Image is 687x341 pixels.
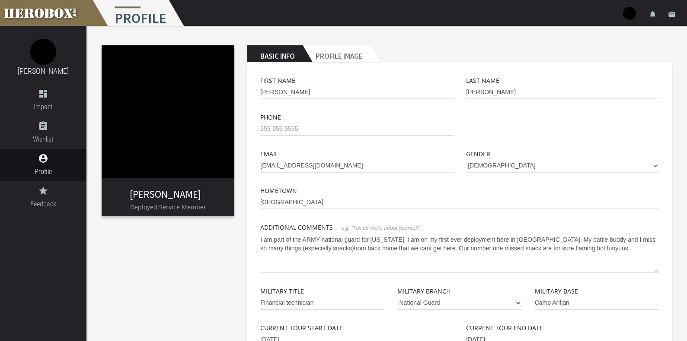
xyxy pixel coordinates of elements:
[466,149,490,159] label: Gender
[247,45,303,63] h2: Basic Info
[623,7,636,20] img: user-image
[260,112,281,122] label: Phone
[38,153,48,164] i: account_circle
[130,188,201,200] a: [PERSON_NAME]
[30,39,56,65] img: image
[260,122,453,136] input: 555-555-5555
[260,222,333,232] label: Additional Comments
[303,45,371,63] h2: Profile Image
[466,323,543,333] label: Current Tour End Date
[535,286,578,296] label: Military Base
[260,186,297,196] label: Hometown
[668,10,676,18] i: email
[260,323,343,333] label: Current Tour Start Date
[260,149,278,159] label: Email
[102,45,234,178] img: image
[649,10,657,18] i: notifications
[466,76,499,85] label: Last Name
[260,286,304,296] label: Military Title
[260,76,295,85] label: First Name
[397,286,451,296] label: Military Branch
[341,224,419,231] span: e.g. 'Tell us more about yourself'
[18,66,69,76] a: [PERSON_NAME]
[102,202,234,212] p: Deployed Service Member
